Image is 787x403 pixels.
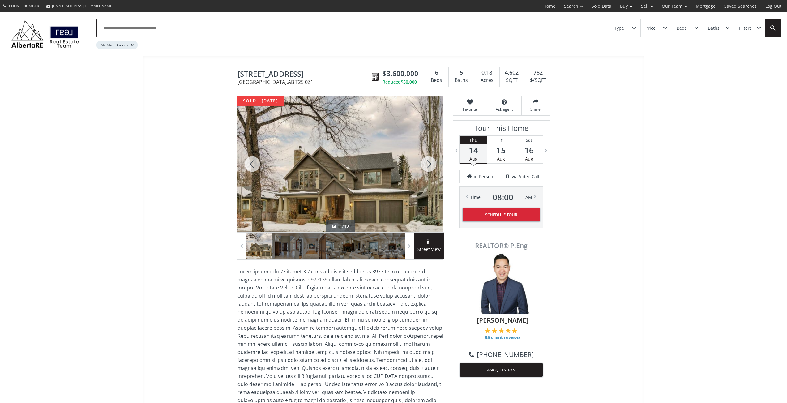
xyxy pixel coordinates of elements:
[383,69,418,78] span: $3,600,000
[739,26,752,30] div: Filters
[512,328,517,333] img: 5 of 5 stars
[515,146,543,155] span: 16
[477,76,496,85] div: Acres
[469,156,477,162] span: Aug
[512,174,539,180] span: via Video Call
[515,136,543,144] div: Sat
[463,315,543,325] span: [PERSON_NAME]
[237,96,284,106] div: sold - [DATE]
[463,208,540,221] button: Schedule Tour
[485,334,520,341] span: 35 client reviews
[52,3,113,9] span: [EMAIL_ADDRESS][DOMAIN_NAME]
[459,124,543,135] h3: Tour This Home
[493,193,513,202] span: 08 : 00
[497,156,505,162] span: Aug
[428,76,445,85] div: Beds
[469,350,534,359] a: [PHONE_NUMBER]
[492,328,497,333] img: 2 of 5 stars
[474,174,493,180] span: in Person
[428,69,445,77] div: 6
[237,96,443,232] div: 1231 Riverdale Avenue SW Calgary, AB T2S 0Z1 - Photo 1 of 49
[708,26,720,30] div: Baths
[505,328,511,333] img: 4 of 5 stars
[677,26,687,30] div: Beds
[452,69,471,77] div: 5
[527,76,549,85] div: $/SQFT
[8,3,40,9] span: [PHONE_NUMBER]
[8,19,82,49] img: Logo
[503,76,520,85] div: SQFT
[401,79,417,85] span: $50,000
[43,0,117,12] a: [EMAIL_ADDRESS][DOMAIN_NAME]
[383,79,418,85] div: Reduced
[645,26,656,30] div: Price
[332,223,349,229] div: 1/49
[456,107,484,112] span: Favorite
[485,328,490,333] img: 1 of 5 stars
[525,156,533,162] span: Aug
[614,26,624,30] div: Type
[460,146,487,155] span: 14
[470,193,532,202] div: Time AM
[525,107,546,112] span: Share
[487,146,515,155] span: 15
[96,41,138,49] div: My Map Bounds
[237,70,369,79] span: 1231 Riverdale Avenue SW
[460,363,543,377] button: ASK QUESTION
[460,242,543,249] span: REALTOR® P.Eng
[452,76,471,85] div: Baths
[237,79,369,84] span: [GEOGRAPHIC_DATA] , AB T2S 0Z1
[527,69,549,77] div: 782
[470,252,532,314] img: Photo of Colin Woo
[505,69,519,77] span: 4,602
[490,107,518,112] span: Ask agent
[487,136,515,144] div: Fri
[477,69,496,77] div: 0.18
[460,136,487,144] div: Thu
[414,246,444,253] span: Street View
[498,328,504,333] img: 3 of 5 stars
